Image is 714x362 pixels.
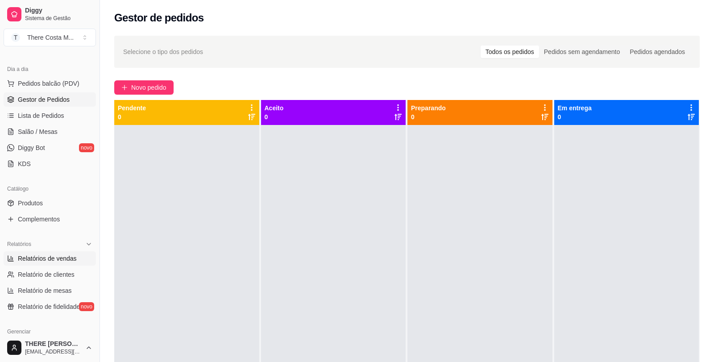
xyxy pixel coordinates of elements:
span: Sistema de Gestão [25,15,92,22]
p: Aceito [265,104,284,112]
button: Select a team [4,29,96,46]
a: Produtos [4,196,96,210]
div: Dia a dia [4,62,96,76]
a: Gestor de Pedidos [4,92,96,107]
span: Complementos [18,215,60,224]
p: 0 [265,112,284,121]
a: Relatório de clientes [4,267,96,282]
div: Gerenciar [4,325,96,339]
a: DiggySistema de Gestão [4,4,96,25]
span: plus [121,84,128,91]
button: THERE [PERSON_NAME][EMAIL_ADDRESS][DOMAIN_NAME] [4,337,96,358]
h2: Gestor de pedidos [114,11,204,25]
span: THERE [PERSON_NAME] [25,340,82,348]
div: Catálogo [4,182,96,196]
span: [EMAIL_ADDRESS][DOMAIN_NAME] [25,348,82,355]
span: Salão / Mesas [18,127,58,136]
a: Relatório de mesas [4,283,96,298]
span: Relatórios [7,241,31,248]
span: Produtos [18,199,43,208]
span: Diggy Bot [18,143,45,152]
span: Relatórios de vendas [18,254,77,263]
div: Todos os pedidos [481,46,539,58]
p: 0 [558,112,592,121]
span: Relatório de mesas [18,286,72,295]
a: Diggy Botnovo [4,141,96,155]
button: Pedidos balcão (PDV) [4,76,96,91]
span: Pedidos balcão (PDV) [18,79,79,88]
div: There Costa M ... [27,33,74,42]
p: 0 [118,112,146,121]
div: Pedidos sem agendamento [539,46,625,58]
div: Pedidos agendados [625,46,690,58]
button: Novo pedido [114,80,174,95]
span: Relatório de fidelidade [18,302,80,311]
span: KDS [18,159,31,168]
p: Em entrega [558,104,592,112]
a: Relatórios de vendas [4,251,96,266]
a: KDS [4,157,96,171]
p: Pendente [118,104,146,112]
span: Relatório de clientes [18,270,75,279]
a: Lista de Pedidos [4,108,96,123]
a: Salão / Mesas [4,125,96,139]
p: Preparando [411,104,446,112]
span: Novo pedido [131,83,166,92]
span: Diggy [25,7,92,15]
p: 0 [411,112,446,121]
span: Gestor de Pedidos [18,95,70,104]
a: Relatório de fidelidadenovo [4,300,96,314]
span: Selecione o tipo dos pedidos [123,47,203,57]
span: Lista de Pedidos [18,111,64,120]
a: Complementos [4,212,96,226]
span: T [11,33,20,42]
